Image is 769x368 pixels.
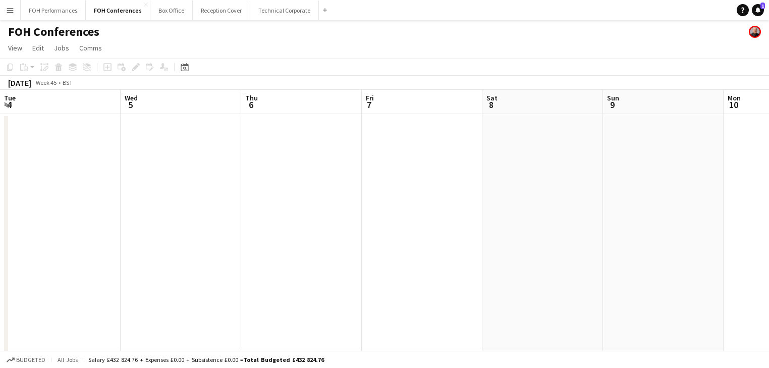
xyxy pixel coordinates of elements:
[21,1,86,20] button: FOH Performances
[63,79,73,86] div: BST
[366,93,374,102] span: Fri
[486,93,498,102] span: Sat
[4,41,26,55] a: View
[125,93,138,102] span: Wed
[3,99,16,111] span: 4
[606,99,619,111] span: 9
[8,78,31,88] div: [DATE]
[250,1,319,20] button: Technical Corporate
[123,99,138,111] span: 5
[243,356,324,363] span: Total Budgeted £432 824.76
[54,43,69,52] span: Jobs
[86,1,150,20] button: FOH Conferences
[16,356,45,363] span: Budgeted
[4,93,16,102] span: Tue
[364,99,374,111] span: 7
[8,43,22,52] span: View
[75,41,106,55] a: Comms
[728,93,741,102] span: Mon
[726,99,741,111] span: 10
[749,26,761,38] app-user-avatar: PERM Chris Nye
[245,93,258,102] span: Thu
[88,356,324,363] div: Salary £432 824.76 + Expenses £0.00 + Subsistence £0.00 =
[193,1,250,20] button: Reception Cover
[32,43,44,52] span: Edit
[752,4,764,16] a: 1
[56,356,80,363] span: All jobs
[8,24,99,39] h1: FOH Conferences
[28,41,48,55] a: Edit
[485,99,498,111] span: 8
[50,41,73,55] a: Jobs
[150,1,193,20] button: Box Office
[79,43,102,52] span: Comms
[33,79,59,86] span: Week 45
[244,99,258,111] span: 6
[607,93,619,102] span: Sun
[5,354,47,365] button: Budgeted
[760,3,765,9] span: 1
